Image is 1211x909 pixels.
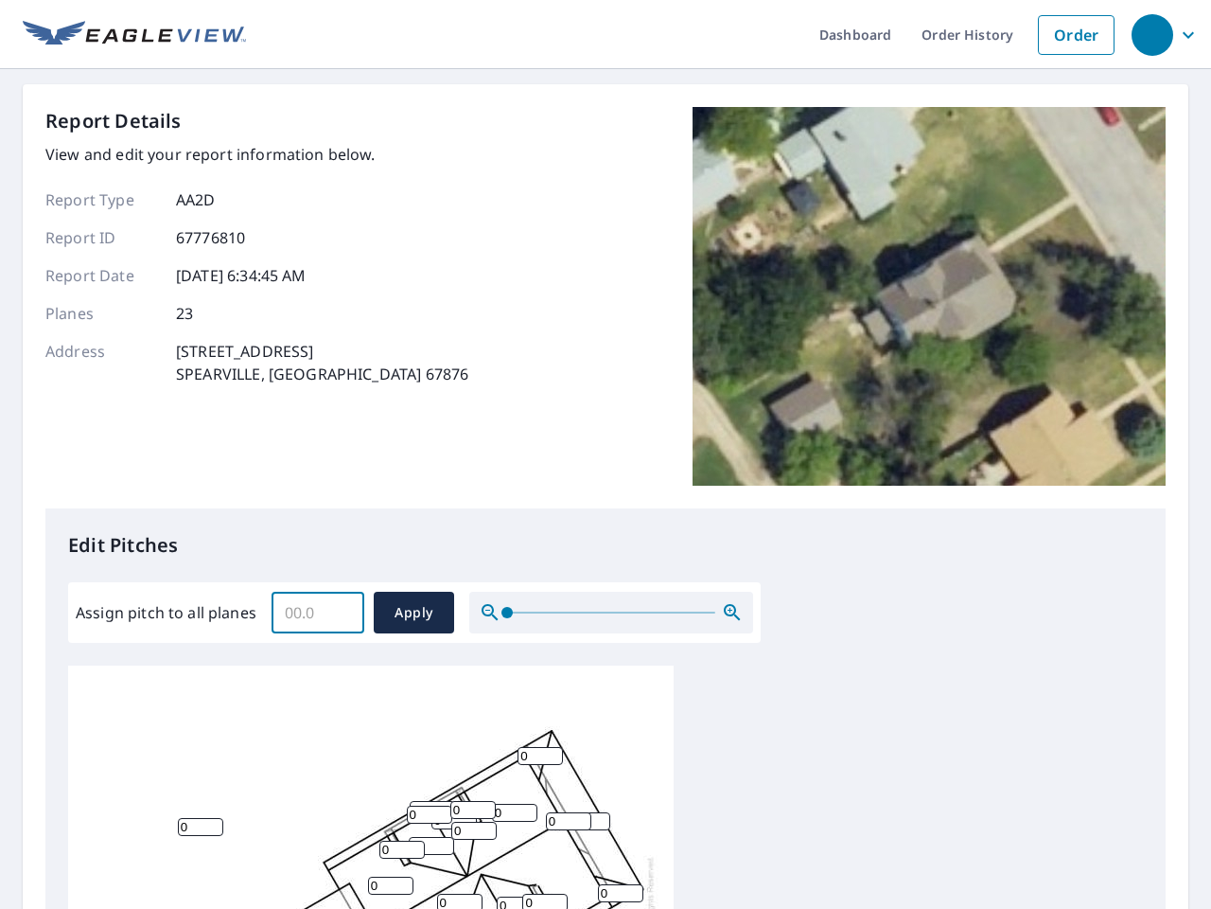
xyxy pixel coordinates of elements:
p: [DATE] 6:34:45 AM [176,264,307,287]
p: View and edit your report information below. [45,143,468,166]
p: Report Details [45,107,182,135]
button: Apply [374,592,454,633]
p: Edit Pitches [68,531,1143,560]
p: 67776810 [176,226,245,249]
p: [STREET_ADDRESS] SPEARVILLE, [GEOGRAPHIC_DATA] 67876 [176,340,468,385]
a: Order [1038,15,1114,55]
img: EV Logo [23,21,246,49]
p: 23 [176,302,193,325]
input: 00.0 [272,586,364,639]
p: Report Date [45,264,159,287]
p: Address [45,340,159,385]
label: Assign pitch to all planes [76,601,256,624]
p: Report Type [45,188,159,211]
p: AA2D [176,188,216,211]
p: Planes [45,302,159,325]
p: Report ID [45,226,159,249]
span: Apply [389,601,439,625]
img: Top image [693,107,1166,486]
